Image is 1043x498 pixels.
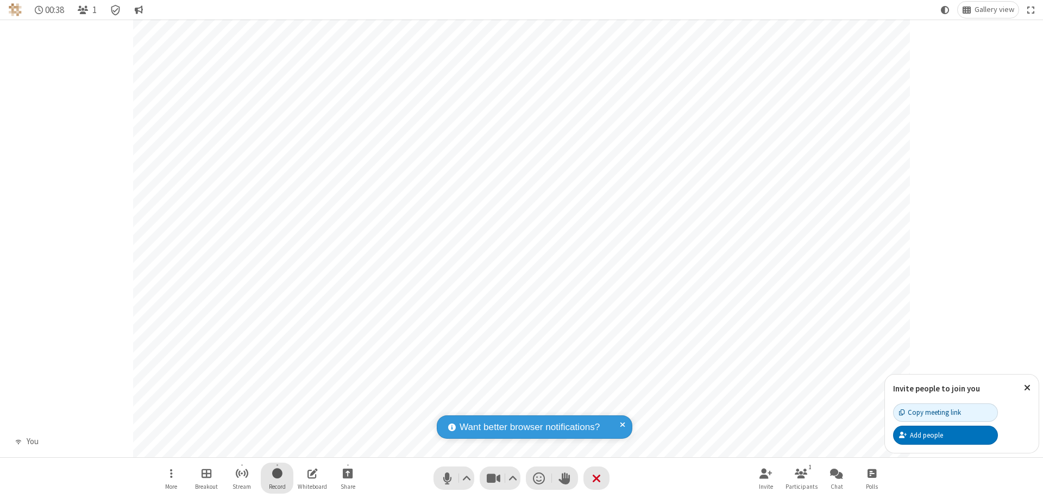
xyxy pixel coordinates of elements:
[105,2,126,18] div: Meeting details Encryption enabled
[433,466,474,490] button: Mute (⌘+Shift+A)
[331,463,364,494] button: Start sharing
[583,466,610,490] button: End or leave meeting
[269,483,286,490] span: Record
[9,3,22,16] img: QA Selenium DO NOT DELETE OR CHANGE
[1016,375,1039,401] button: Close popover
[73,2,101,18] button: Open participant list
[225,463,258,494] button: Start streaming
[975,5,1014,14] span: Gallery view
[480,466,520,490] button: Stop video (⌘+Shift+V)
[526,466,552,490] button: Send a reaction
[893,383,980,394] label: Invite people to join you
[22,435,42,448] div: You
[341,483,355,490] span: Share
[785,463,818,494] button: Open participant list
[45,5,64,15] span: 00:38
[155,463,187,494] button: Open menu
[937,2,954,18] button: Using system theme
[806,462,815,472] div: 1
[831,483,843,490] span: Chat
[92,5,97,15] span: 1
[866,483,878,490] span: Polls
[130,2,147,18] button: Conversation
[1023,2,1039,18] button: Fullscreen
[856,463,888,494] button: Open poll
[460,466,474,490] button: Audio settings
[296,463,329,494] button: Open shared whiteboard
[899,407,961,418] div: Copy meeting link
[759,483,773,490] span: Invite
[195,483,218,490] span: Breakout
[30,2,69,18] div: Timer
[261,463,293,494] button: Start recording
[893,403,998,422] button: Copy meeting link
[820,463,853,494] button: Open chat
[233,483,251,490] span: Stream
[460,420,600,434] span: Want better browser notifications?
[552,466,578,490] button: Raise hand
[165,483,177,490] span: More
[190,463,223,494] button: Manage Breakout Rooms
[893,426,998,444] button: Add people
[750,463,782,494] button: Invite participants (⌘+Shift+I)
[958,2,1019,18] button: Change layout
[506,466,520,490] button: Video setting
[786,483,818,490] span: Participants
[298,483,327,490] span: Whiteboard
